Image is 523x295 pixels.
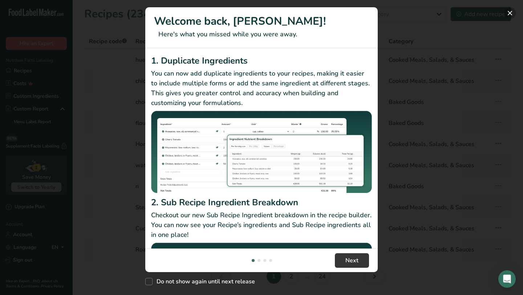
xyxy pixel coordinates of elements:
h2: 2. Sub Recipe Ingredient Breakdown [151,196,372,209]
p: You can now add duplicate ingredients to your recipes, making it easier to include multiple forms... [151,69,372,108]
div: Open Intercom Messenger [498,270,516,288]
span: Next [345,256,358,265]
button: Next [335,253,369,268]
h2: 1. Duplicate Ingredients [151,54,372,67]
img: Duplicate Ingredients [151,111,372,193]
p: Here's what you missed while you were away. [154,29,369,39]
span: Do not show again until next release [153,278,255,285]
p: Checkout our new Sub Recipe Ingredient breakdown in the recipe builder. You can now see your Reci... [151,210,372,240]
h1: Welcome back, [PERSON_NAME]! [154,13,369,29]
